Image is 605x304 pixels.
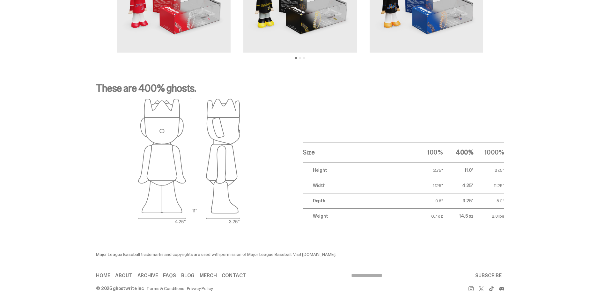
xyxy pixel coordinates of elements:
div: © 2025 ghostwrite inc [96,286,144,291]
a: About [115,273,132,278]
td: 27.5" [474,163,504,178]
td: 3.25" [443,193,474,208]
th: Size [303,142,412,163]
td: Width [303,178,412,193]
td: 4.25" [443,178,474,193]
a: Merch [200,273,217,278]
div: Major League Baseball trademarks and copyrights are used with permission of Major League Baseball... [96,252,351,257]
td: 1.125" [412,178,443,193]
td: 2.75" [412,163,443,178]
td: Depth [303,193,412,208]
a: Blog [181,273,195,278]
td: Height [303,163,412,178]
button: View slide 2 [299,57,301,59]
a: Terms & Conditions [146,286,184,291]
td: 11.0" [443,163,474,178]
td: Weight [303,208,412,224]
td: 0.7 oz [412,208,443,224]
td: 8.0" [474,193,504,208]
a: Home [96,273,110,278]
a: FAQs [163,273,176,278]
button: View slide 3 [303,57,305,59]
p: These are 400% ghosts. [96,83,504,98]
th: 1000% [474,142,504,163]
td: 0.8" [412,193,443,208]
td: 14.5 oz [443,208,474,224]
img: ghost outlines spec [138,98,240,224]
a: Archive [137,273,158,278]
th: 400% [443,142,474,163]
a: Contact [222,273,246,278]
a: Privacy Policy [187,286,213,291]
td: 2.3 lbs [474,208,504,224]
td: 11.25" [474,178,504,193]
button: View slide 1 [295,57,297,59]
button: SUBSCRIBE [473,269,504,282]
th: 100% [412,142,443,163]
